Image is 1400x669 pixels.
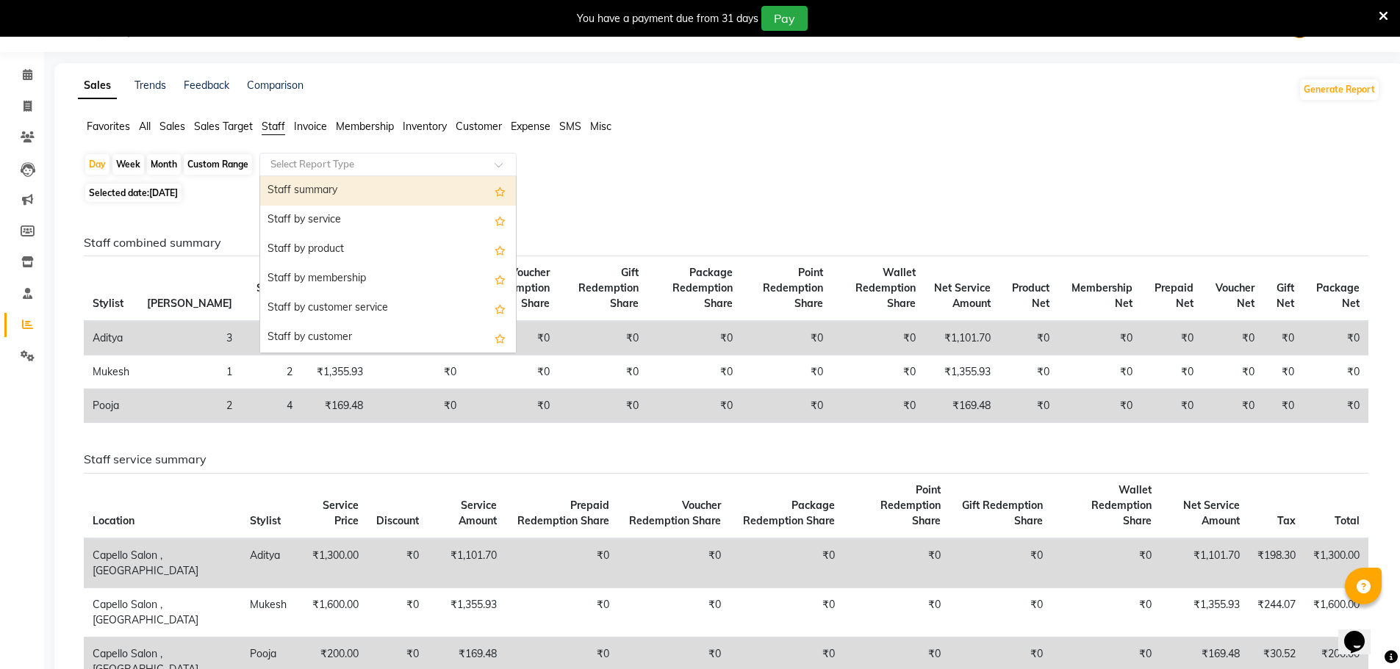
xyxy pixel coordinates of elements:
span: Add this report to Favorites List [495,300,506,317]
div: Day [85,154,110,175]
span: Add this report to Favorites List [495,182,506,200]
td: ₹0 [506,538,617,588]
td: ₹0 [999,321,1059,355]
span: Service Price [323,499,359,527]
td: ₹1,355.93 [428,587,506,637]
td: ₹0 [465,355,559,389]
td: ₹0 [372,355,465,389]
td: 3 [138,321,241,355]
td: ₹0 [1202,389,1263,423]
span: Sales [159,120,185,133]
span: Package Redemption Share [743,499,835,527]
span: Service Amount [459,499,497,527]
td: ₹0 [1202,321,1263,355]
td: ₹0 [559,355,647,389]
span: Prepaid Net [1155,281,1193,310]
span: Net Service Amount [1183,499,1240,527]
td: Capello Salon , [GEOGRAPHIC_DATA] [84,538,241,588]
td: ₹0 [844,538,950,588]
td: ₹0 [1141,321,1202,355]
span: Voucher Redemption Share [629,499,721,527]
td: Mukesh [241,587,295,637]
td: ₹0 [1263,389,1303,423]
span: Tax [1277,514,1296,527]
span: Add this report to Favorites List [495,211,506,229]
td: ₹0 [1058,355,1141,389]
span: Voucher Redemption Share [489,266,550,310]
td: Capello Salon , [GEOGRAPHIC_DATA] [84,587,241,637]
span: Net Service Amount [934,281,991,310]
td: ₹0 [950,587,1052,637]
span: Point Redemption Share [880,483,941,527]
td: ₹0 [1052,587,1161,637]
div: Staff by customer service [260,294,516,323]
span: Favorites [87,120,130,133]
td: ₹0 [647,389,742,423]
span: Selected date: [85,184,182,202]
span: Discount [376,514,419,527]
td: 1 [138,355,241,389]
span: Customer [456,120,502,133]
td: ₹0 [1263,321,1303,355]
td: ₹0 [742,321,832,355]
td: ₹1,300.00 [295,538,367,588]
span: Prepaid Redemption Share [517,499,609,527]
div: Staff by product [260,235,516,264]
td: ₹0 [1202,355,1263,389]
span: Expense [511,120,550,133]
td: ₹0 [647,355,742,389]
td: Aditya [241,538,295,588]
span: Gift Redemption Share [962,499,1043,527]
span: Wallet Redemption Share [855,266,916,310]
span: Stylist [250,514,281,527]
td: ₹0 [1141,355,1202,389]
td: ₹1,101.70 [925,321,999,355]
h6: Staff combined summary [84,236,1368,250]
td: ₹0 [1058,321,1141,355]
div: Staff summary [260,176,516,206]
span: Gift Redemption Share [578,266,639,310]
span: Sales Target [194,120,253,133]
td: 4 [241,389,301,423]
div: Staff by customer [260,323,516,352]
td: ₹0 [999,389,1059,423]
td: ₹1,101.70 [428,538,506,588]
td: 3 [241,321,301,355]
td: ₹0 [1052,538,1161,588]
div: Staff by membership [260,264,516,294]
span: Point Redemption Share [763,266,823,310]
span: Total [1335,514,1360,527]
td: ₹169.48 [301,389,372,423]
td: ₹0 [1303,321,1368,355]
span: All [139,120,151,133]
a: Comparison [247,79,304,92]
td: ₹0 [367,587,428,637]
td: ₹0 [1303,389,1368,423]
a: Feedback [184,79,229,92]
td: Pooja [84,389,138,423]
span: Service Count [256,281,292,310]
span: Inventory [403,120,447,133]
div: You have a payment due from 31 days [577,11,758,26]
div: Staff by service [260,206,516,235]
td: ₹169.48 [925,389,999,423]
td: ₹1,101.70 [1160,538,1249,588]
span: Package Redemption Share [672,266,733,310]
div: Month [147,154,181,175]
td: ₹1,355.93 [301,355,372,389]
span: Membership [336,120,394,133]
td: 2 [138,389,241,423]
span: Add this report to Favorites List [495,270,506,288]
td: ₹0 [367,538,428,588]
td: ₹0 [730,587,844,637]
td: ₹0 [1141,389,1202,423]
td: ₹1,355.93 [925,355,999,389]
span: SMS [559,120,581,133]
span: Staff [262,120,285,133]
iframe: chat widget [1338,610,1385,654]
h6: Staff service summary [84,452,1368,466]
td: ₹0 [832,355,924,389]
button: Generate Report [1300,79,1379,100]
td: ₹0 [506,587,617,637]
span: Gift Net [1277,281,1294,310]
